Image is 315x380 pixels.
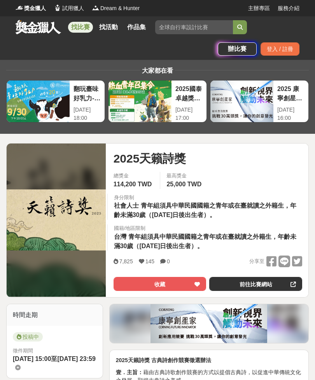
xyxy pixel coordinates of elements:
span: 25,000 TWD [166,181,201,187]
span: Dream & Hunter [100,4,140,12]
span: 分享至 [249,256,264,267]
span: 投稿中 [13,332,43,341]
a: 作品集 [124,22,149,33]
span: 大家都在看 [140,67,175,74]
div: 身分限制 [114,194,302,201]
span: 試用獵人 [62,4,84,12]
img: Cover Image [7,189,106,250]
img: Logo [54,4,61,12]
div: [DATE] 18:00 [73,106,101,122]
div: [DATE] 17:00 [175,106,203,122]
span: 0 [167,258,170,264]
a: 辦比賽 [218,42,257,56]
span: 台灣 [114,233,126,240]
a: LogoDream & Hunter [92,4,140,12]
div: 2025 康寧創星家 - 創新應用競賽 [277,84,304,102]
a: 2025國泰卓越獎助計畫[DATE] 17:00 [108,80,207,123]
div: [DATE] 16:00 [277,106,304,122]
span: [DATE] 23:59 [57,355,95,362]
span: 青年組須具中華民國國籍之青年或在臺就讀之外籍生，年齡未滿30歲（[DATE]日後出生者）。 [114,202,296,218]
span: 114,200 TWD [114,181,152,187]
div: 登入 / 註冊 [261,42,299,56]
span: 獎金獵人 [24,4,46,12]
span: 青年組須具中華民國國籍之青年或在臺就讀之外籍生，年齡未滿30歲（[DATE]日後出生者）。 [114,233,296,249]
div: 國籍/地區限制 [114,224,302,232]
strong: 壹．主旨： [116,369,143,375]
a: 2025 康寧創星家 - 創新應用競賽[DATE] 16:00 [210,80,309,123]
strong: 2025天籟詩獎 古典詩創作競賽徵選辦法 [116,357,211,363]
span: 社會人士 [114,202,139,209]
a: 找活動 [96,22,121,33]
span: 最高獎金 [166,172,203,180]
a: 前往比賽網站 [209,277,302,291]
button: 收藏 [114,277,206,291]
a: 翻玩臺味好乳力-全國短影音創意大募集[DATE] 18:00 [6,80,105,123]
img: Logo [92,4,100,12]
span: 7,825 [119,258,133,264]
img: Logo [16,4,23,12]
div: 時間走期 [7,304,103,326]
a: 主辦專區 [248,4,270,12]
span: 2025天籟詩獎 [114,150,186,167]
a: Logo試用獵人 [54,4,84,12]
div: 翻玩臺味好乳力-全國短影音創意大募集 [73,84,101,102]
a: 服務介紹 [278,4,299,12]
a: 找比賽 [68,22,93,33]
span: 至 [51,355,57,362]
img: c50a62b6-2858-4067-87c4-47b9904c1966.png [150,304,267,343]
span: [DATE] 15:00 [13,355,51,362]
div: 2025國泰卓越獎助計畫 [175,84,203,102]
span: 總獎金 [114,172,154,180]
span: 145 [145,258,154,264]
a: Logo獎金獵人 [16,4,46,12]
input: 全球自行車設計比賽 [155,20,233,34]
span: 徵件期間 [13,348,33,354]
